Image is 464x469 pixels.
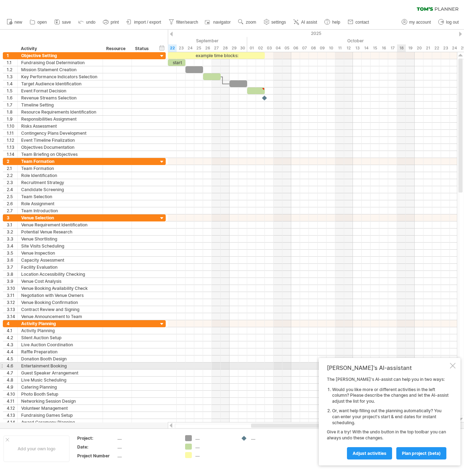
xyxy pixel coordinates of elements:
[262,18,288,27] a: settings
[7,398,17,404] div: 4.11
[323,18,342,27] a: help
[168,52,265,59] div: example time blocks:
[21,412,99,419] div: Fundraising Games Setup
[21,313,99,320] div: Venue Announcement to Team
[212,44,221,52] div: Saturday, 27 September 2025
[21,165,99,172] div: Team Formation
[7,250,17,256] div: 3.5
[117,444,177,450] div: ....
[21,334,99,341] div: Silent Auction Setup
[7,52,17,59] div: 1
[168,44,177,52] div: Monday, 22 September 2025
[326,44,335,52] div: Friday, 10 October 2025
[446,20,459,25] span: log out
[77,435,116,441] div: Project:
[7,292,17,299] div: 3.11
[21,221,99,228] div: Venue Requirement Identification
[230,44,238,52] div: Monday, 29 September 2025
[441,44,450,52] div: Thursday, 23 October 2025
[21,236,99,242] div: Venue Shortlisting
[7,109,17,115] div: 1.8
[7,221,17,228] div: 3.1
[7,391,17,397] div: 4.10
[21,109,99,115] div: Resource Requirements Identification
[177,44,185,52] div: Tuesday, 23 September 2025
[292,18,319,27] a: AI assist
[7,87,17,94] div: 1.5
[7,123,17,129] div: 1.10
[309,44,318,52] div: Wednesday, 8 October 2025
[332,20,340,25] span: help
[327,377,448,459] div: The [PERSON_NAME]'s AI-assist can help you in two ways: Give it a try! With the undo button in th...
[21,243,99,249] div: Site Visits Scheduling
[21,299,99,306] div: Venue Booking Confirmation
[134,20,161,25] span: import / export
[62,20,71,25] span: save
[7,193,17,200] div: 2.5
[7,334,17,341] div: 4.2
[21,370,99,376] div: Guest Speaker Arrangement
[332,408,448,426] li: Or, want help filling out the planning automatically? You can enter your project's start & end da...
[247,44,256,52] div: Wednesday, 1 October 2025
[21,419,99,426] div: Award Ceremony Planning
[21,363,99,369] div: Entertainment Booking
[21,306,99,313] div: Contract Review and Signing
[346,18,371,27] a: contact
[117,453,177,459] div: ....
[21,144,99,151] div: Objectives Documentation
[21,271,99,278] div: Location Accessibility Checking
[21,355,99,362] div: Donation Booth Design
[246,20,256,25] span: zoom
[347,447,392,459] a: Adjust activities
[21,391,99,397] div: Photo Booth Setup
[21,102,99,108] div: Timeline Setting
[353,451,386,456] span: Adjust activities
[7,377,17,383] div: 4.8
[402,451,441,456] span: plan project (beta)
[238,44,247,52] div: Tuesday, 30 September 2025
[21,66,99,73] div: Mission Statement Creation
[397,44,406,52] div: Saturday, 18 October 2025
[21,193,99,200] div: Team Selection
[21,377,99,383] div: Live Music Scheduling
[21,130,99,136] div: Contingency Plans Development
[21,285,99,292] div: Venue Booking Availability Check
[7,306,17,313] div: 3.13
[21,73,99,80] div: Key Performance Indicators Selection
[236,18,258,27] a: zoom
[106,45,128,52] div: Resource
[7,355,17,362] div: 4.5
[332,387,448,404] li: Would you like more or different activities in the left column? Please describe the changes and l...
[21,264,99,270] div: Facility Evaluation
[21,158,99,165] div: Team Formation
[7,285,17,292] div: 3.10
[37,20,47,25] span: open
[409,20,431,25] span: my account
[21,214,99,221] div: Venue Selection
[396,447,446,459] a: plan project (beta)
[21,229,99,235] div: Potential Venue Research
[7,243,17,249] div: 3.4
[213,20,231,25] span: navigator
[53,18,73,27] a: save
[379,44,388,52] div: Thursday, 16 October 2025
[4,435,69,462] div: Add your own logo
[256,44,265,52] div: Thursday, 2 October 2025
[7,384,17,390] div: 4.9
[203,44,212,52] div: Friday, 26 September 2025
[388,44,397,52] div: Friday, 17 October 2025
[415,44,423,52] div: Monday, 20 October 2025
[21,151,99,158] div: Team Briefing on Objectives
[7,165,17,172] div: 2.1
[7,144,17,151] div: 1.13
[301,20,317,25] span: AI assist
[111,20,119,25] span: print
[450,44,459,52] div: Friday, 24 October 2025
[7,172,17,179] div: 2.2
[7,320,17,327] div: 4
[195,452,234,458] div: ....
[7,271,17,278] div: 3.8
[21,95,99,101] div: Revenue Streams Selection
[195,435,234,441] div: ....
[7,158,17,165] div: 2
